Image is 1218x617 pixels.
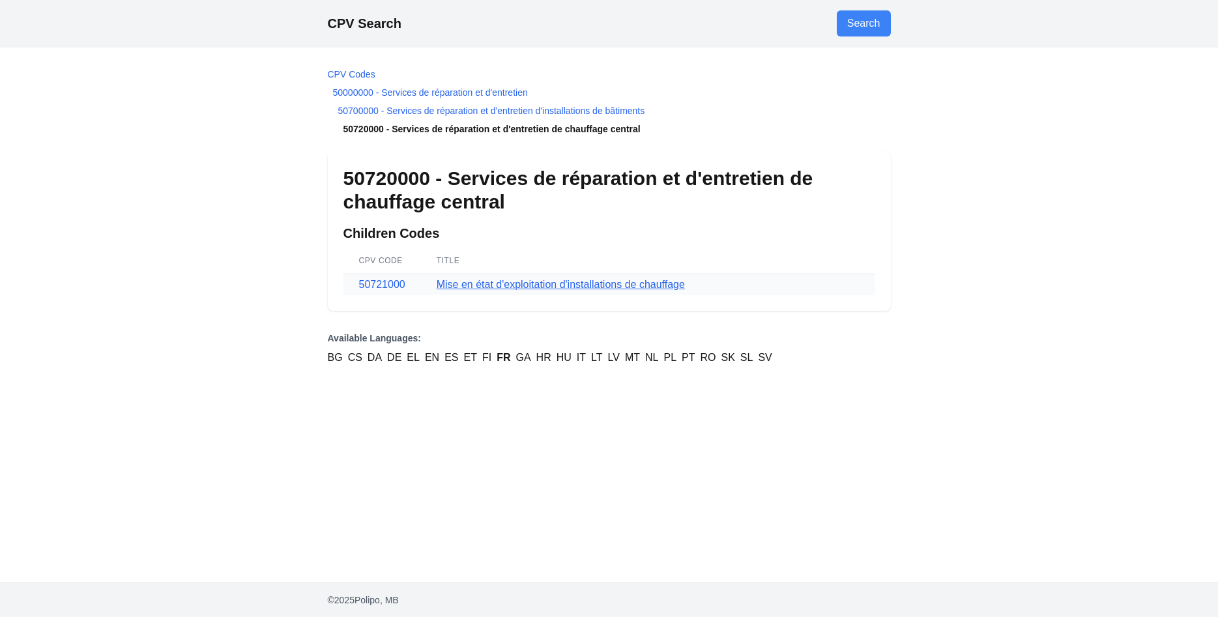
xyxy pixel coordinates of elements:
th: CPV Code [343,248,421,274]
a: LV [608,350,620,366]
p: Available Languages: [328,332,891,345]
nav: Breadcrumb [328,68,891,136]
a: FR [497,350,510,366]
a: RO [701,350,716,366]
a: 50000000 - Services de réparation et d'entretien [333,87,528,98]
h2: Children Codes [343,224,875,242]
a: ET [463,350,476,366]
a: SL [740,350,753,366]
a: EL [407,350,420,366]
a: MT [625,350,640,366]
a: SV [758,350,772,366]
a: BG [328,350,343,366]
a: 50721000 [359,279,405,290]
a: CS [348,350,362,366]
a: Go to search [837,10,891,36]
a: DE [387,350,401,366]
a: FI [482,350,491,366]
a: EN [425,350,439,366]
h1: 50720000 - Services de réparation et d'entretien de chauffage central [343,167,875,214]
a: Mise en état d'exploitation d'installations de chauffage [437,279,685,290]
a: PL [663,350,676,366]
p: © 2025 Polipo, MB [328,594,891,607]
a: GA [515,350,530,366]
a: SK [721,350,735,366]
a: HU [557,350,572,366]
a: PT [682,350,695,366]
a: 50700000 - Services de réparation et d'entretien d'installations de bâtiments [338,106,645,116]
a: LT [591,350,602,366]
a: ES [444,350,458,366]
li: 50720000 - Services de réparation et d'entretien de chauffage central [328,122,891,136]
a: IT [577,350,586,366]
a: CPV Codes [328,69,375,79]
th: Title [421,248,875,274]
a: HR [536,350,551,366]
a: CPV Search [328,16,401,31]
a: DA [368,350,382,366]
a: NL [645,350,658,366]
nav: Language Versions [328,332,891,366]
